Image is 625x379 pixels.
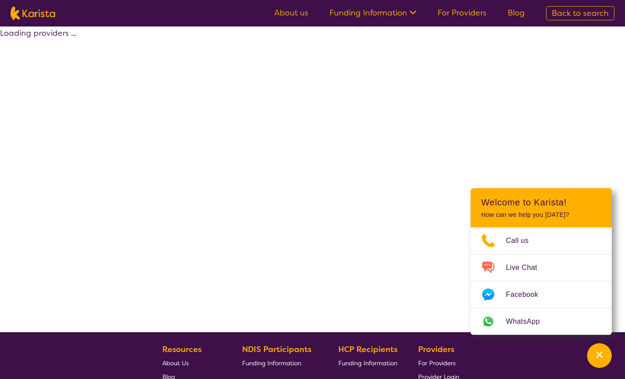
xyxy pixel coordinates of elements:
span: For Providers [418,359,456,367]
span: About Us [162,359,189,367]
a: For Providers [438,8,487,18]
a: Funding Information [338,356,397,370]
a: Funding Information [329,8,416,18]
a: About us [274,8,308,18]
span: Live Chat [506,261,548,274]
a: For Providers [418,356,459,370]
span: Facebook [506,288,549,301]
a: Blog [508,8,525,18]
span: Call us [506,234,539,247]
span: Funding Information [338,359,397,367]
ul: Choose channel [471,227,612,335]
b: HCP Recipients [338,344,397,355]
a: Back to search [546,6,614,20]
b: Providers [418,344,454,355]
a: Web link opens in a new tab. [471,308,612,335]
a: About Us [162,356,221,370]
span: Back to search [552,8,609,19]
b: Resources [162,344,202,355]
p: How can we help you [DATE]? [481,211,601,219]
img: Karista logo [11,7,55,20]
span: Funding Information [242,359,301,367]
span: WhatsApp [506,315,550,328]
div: Channel Menu [471,188,612,335]
h2: Welcome to Karista! [481,197,601,208]
b: NDIS Participants [242,344,311,355]
button: Channel Menu [587,343,612,368]
a: Funding Information [242,356,318,370]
